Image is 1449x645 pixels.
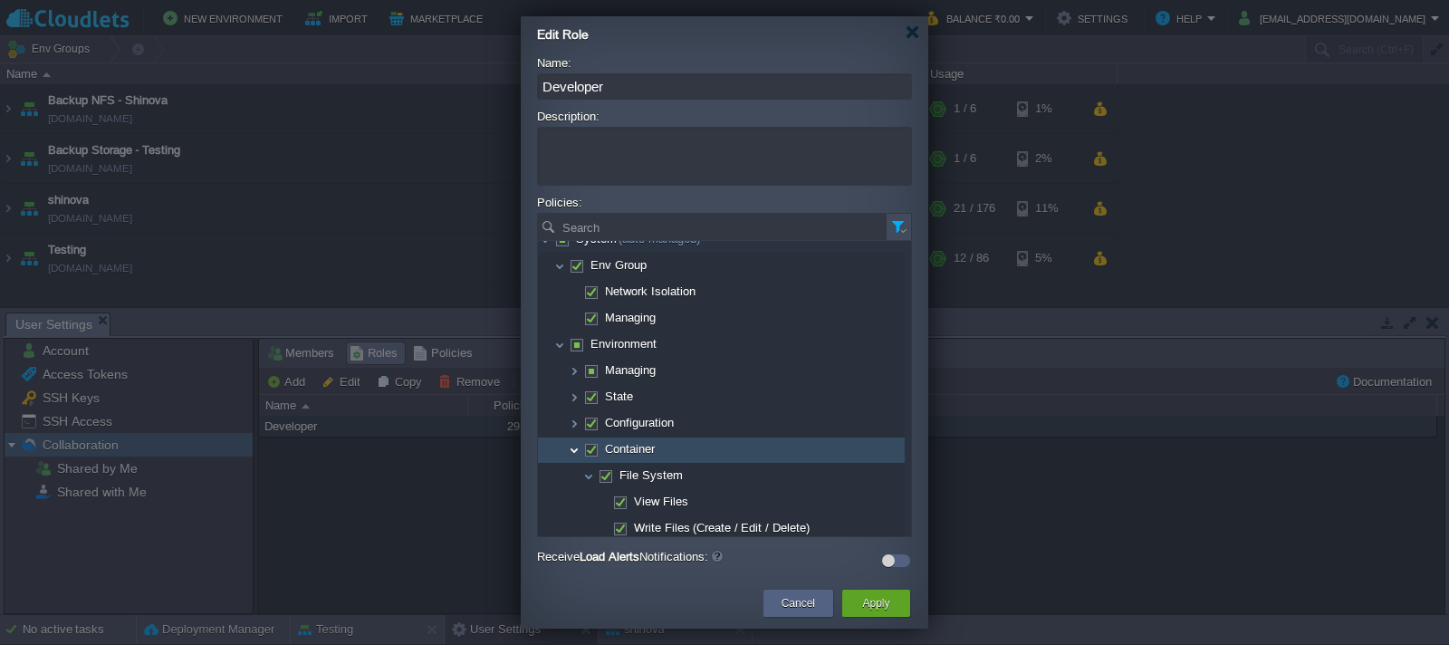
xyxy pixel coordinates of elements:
[567,280,581,305] img: AMDAwAAAACH5BAEAAAAALAAAAAABAAEAAAICRAEAOw==
[603,389,636,404] a: State
[596,464,599,489] img: AMDAwAAAACH5BAEAAAAALAAAAAABAAEAAAICRAEAOw==
[567,254,570,279] img: AMDAwAAAACH5BAEAAAAALAAAAAABAAEAAAICRAEAOw==
[537,53,574,72] label: Name:
[567,332,570,358] img: AMDAwAAAACH5BAEAAAAALAAAAAABAAEAAAICRAEAOw==
[552,254,567,279] img: AMDAwAAAACH5BAEAAAAALAAAAAABAAEAAAICRAEAOw==
[618,467,686,483] a: File System
[567,411,581,437] img: AMDAwAAAACH5BAEAAAAALAAAAAABAAEAAAICRAEAOw==
[581,359,584,384] img: AMDAwAAAACH5BAEAAAAALAAAAAABAAEAAAICRAEAOw==
[589,336,659,351] a: Environment
[610,516,613,542] img: AMDAwAAAACH5BAEAAAAALAAAAAABAAEAAAICRAEAOw==
[581,306,584,332] img: AMDAwAAAACH5BAEAAAAALAAAAAABAAEAAAICRAEAOw==
[537,107,602,126] label: Description:
[552,332,567,358] img: AMDAwAAAACH5BAEAAAAALAAAAAABAAEAAAICRAEAOw==
[782,594,815,612] button: Cancel
[596,490,610,515] img: AMDAwAAAACH5BAEAAAAALAAAAAABAAEAAAICRAEAOw==
[603,362,658,378] a: Managing
[567,306,581,332] img: AMDAwAAAACH5BAEAAAAALAAAAAABAAEAAAICRAEAOw==
[603,415,677,430] a: Configuration
[581,385,584,410] img: AMDAwAAAACH5BAEAAAAALAAAAAABAAEAAAICRAEAOw==
[589,257,649,273] a: Env Group
[537,547,880,567] label: Receive Notifications:
[580,550,639,563] b: Load Alerts
[567,359,581,384] img: AMDAwAAAACH5BAEAAAAALAAAAAABAAEAAAICRAEAOw==
[567,438,581,463] img: AMDAwAAAACH5BAEAAAAALAAAAAABAAEAAAICRAEAOw==
[537,193,585,212] label: Policies:
[581,464,596,489] img: AMDAwAAAACH5BAEAAAAALAAAAAABAAEAAAICRAEAOw==
[537,27,589,42] span: Edit Role
[603,310,658,325] a: Managing
[862,594,889,612] button: Apply
[632,494,691,509] a: View Files
[581,411,584,437] img: AMDAwAAAACH5BAEAAAAALAAAAAABAAEAAAICRAEAOw==
[603,441,657,457] a: Container
[596,516,610,542] img: AMDAwAAAACH5BAEAAAAALAAAAAABAAEAAAICRAEAOw==
[603,284,698,299] a: Network Isolation
[581,438,584,463] img: AMDAwAAAACH5BAEAAAAALAAAAAABAAEAAAICRAEAOw==
[581,280,584,305] img: AMDAwAAAACH5BAEAAAAALAAAAAABAAEAAAICRAEAOw==
[567,385,581,410] img: AMDAwAAAACH5BAEAAAAALAAAAAABAAEAAAICRAEAOw==
[632,520,812,535] a: Write Files (Create / Edit / Delete)
[610,490,613,515] img: AMDAwAAAACH5BAEAAAAALAAAAAABAAEAAAICRAEAOw==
